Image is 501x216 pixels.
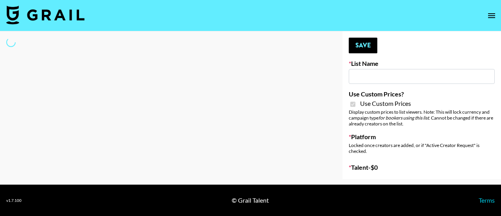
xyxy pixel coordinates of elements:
div: © Grail Talent [232,196,269,204]
img: Grail Talent [6,5,85,24]
em: for bookers using this list [378,115,429,121]
label: List Name [349,60,495,67]
label: Use Custom Prices? [349,90,495,98]
label: Platform [349,133,495,141]
div: v 1.7.100 [6,198,22,203]
span: Use Custom Prices [360,100,411,107]
a: Terms [479,196,495,204]
button: Save [349,38,377,53]
div: Locked once creators are added, or if "Active Creator Request" is checked. [349,142,495,154]
div: Display custom prices to list viewers. Note: This will lock currency and campaign type . Cannot b... [349,109,495,127]
button: open drawer [484,8,499,24]
label: Talent - $ 0 [349,163,495,171]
